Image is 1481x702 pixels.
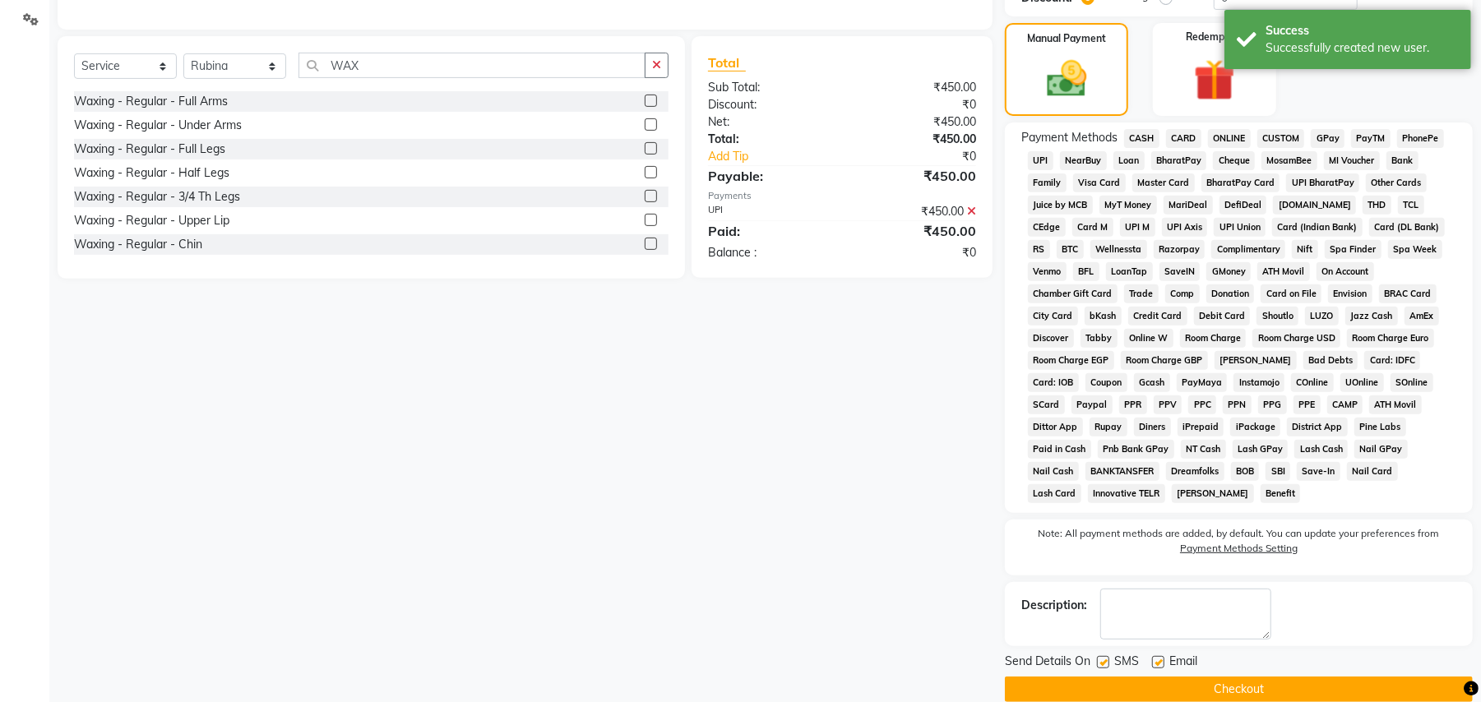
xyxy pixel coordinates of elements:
[708,189,976,203] div: Payments
[696,203,842,220] div: UPI
[74,164,229,182] div: Waxing - Regular - Half Legs
[1028,440,1091,459] span: Paid in Cash
[1028,240,1050,259] span: RS
[1297,462,1340,481] span: Save-In
[1369,218,1445,237] span: Card (DL Bank)
[1169,653,1197,673] span: Email
[842,96,988,113] div: ₹0
[1134,373,1170,392] span: Gcash
[1261,284,1321,303] span: Card on File
[696,113,842,131] div: Net:
[1287,418,1348,436] span: District App
[1028,284,1118,303] span: Chamber Gift Card
[1134,418,1171,436] span: Diners
[1366,173,1427,192] span: Other Cards
[1364,351,1420,370] span: Card: IDFC
[1261,151,1317,170] span: MosamBee
[1124,129,1159,148] span: CASH
[1398,196,1424,215] span: TCL
[1028,395,1065,414] span: SCard
[299,53,646,78] input: Search or Scan
[1211,240,1285,259] span: Complimentary
[1085,373,1127,392] span: Coupon
[1165,284,1200,303] span: Comp
[1258,395,1287,414] span: PPG
[1252,329,1340,348] span: Room Charge USD
[74,117,242,134] div: Waxing - Regular - Under Arms
[1021,129,1118,146] span: Payment Methods
[1180,329,1247,348] span: Room Charge
[1178,418,1224,436] span: iPrepaid
[1159,262,1201,281] span: SaveIN
[696,148,867,165] a: Add Tip
[1085,307,1122,326] span: bKash
[1206,262,1251,281] span: GMoney
[1230,418,1280,436] span: iPackage
[1154,395,1182,414] span: PPV
[1257,129,1305,148] span: CUSTOM
[1124,329,1173,348] span: Online W
[842,131,988,148] div: ₹450.00
[74,93,228,110] div: Waxing - Regular - Full Arms
[1351,129,1391,148] span: PayTM
[1180,541,1298,556] label: Payment Methods Setting
[1132,173,1195,192] span: Master Card
[1354,440,1408,459] span: Nail GPay
[1124,284,1159,303] span: Trade
[1028,173,1067,192] span: Family
[1177,373,1228,392] span: PayMaya
[1028,307,1078,326] span: City Card
[1294,440,1348,459] span: Lash Cash
[696,131,842,148] div: Total:
[1292,240,1318,259] span: Nift
[1233,440,1289,459] span: Lash GPay
[1266,39,1459,57] div: Successfully created new user.
[1028,262,1067,281] span: Venmo
[1213,151,1255,170] span: Cheque
[74,212,229,229] div: Waxing - Regular - Upper Lip
[1266,462,1290,481] span: SBI
[1028,329,1074,348] span: Discover
[1257,307,1298,326] span: Shoutlo
[1325,240,1381,259] span: Spa Finder
[1386,151,1419,170] span: Bank
[1201,173,1280,192] span: BharatPay Card
[1347,462,1398,481] span: Nail Card
[1028,351,1114,370] span: Room Charge EGP
[1166,462,1224,481] span: Dreamfolks
[1088,484,1165,503] span: Innovative TELR
[1340,373,1384,392] span: UOnline
[842,221,988,241] div: ₹450.00
[1005,653,1090,673] span: Send Details On
[1181,54,1248,106] img: _gift.svg
[1028,484,1081,503] span: Lash Card
[1391,373,1433,392] span: SOnline
[1324,151,1380,170] span: MI Voucher
[1090,418,1127,436] span: Rupay
[708,54,746,72] span: Total
[1028,218,1066,237] span: CEdge
[1027,31,1106,46] label: Manual Payment
[74,236,202,253] div: Waxing - Regular - Chin
[1028,418,1083,436] span: Dittor App
[1208,129,1251,148] span: ONLINE
[1286,173,1359,192] span: UPI BharatPay
[1057,240,1084,259] span: BTC
[1257,262,1310,281] span: ATH Movil
[1028,151,1053,170] span: UPI
[1164,196,1213,215] span: MariDeal
[1071,395,1113,414] span: Paypal
[74,141,225,158] div: Waxing - Regular - Full Legs
[1294,395,1321,414] span: PPE
[1311,129,1344,148] span: GPay
[1194,307,1251,326] span: Debit Card
[1172,484,1254,503] span: [PERSON_NAME]
[1369,395,1422,414] span: ATH Movil
[1388,240,1442,259] span: Spa Week
[842,113,988,131] div: ₹450.00
[842,203,988,220] div: ₹450.00
[1345,307,1398,326] span: Jazz Cash
[696,96,842,113] div: Discount:
[1223,395,1252,414] span: PPN
[1188,395,1216,414] span: PPC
